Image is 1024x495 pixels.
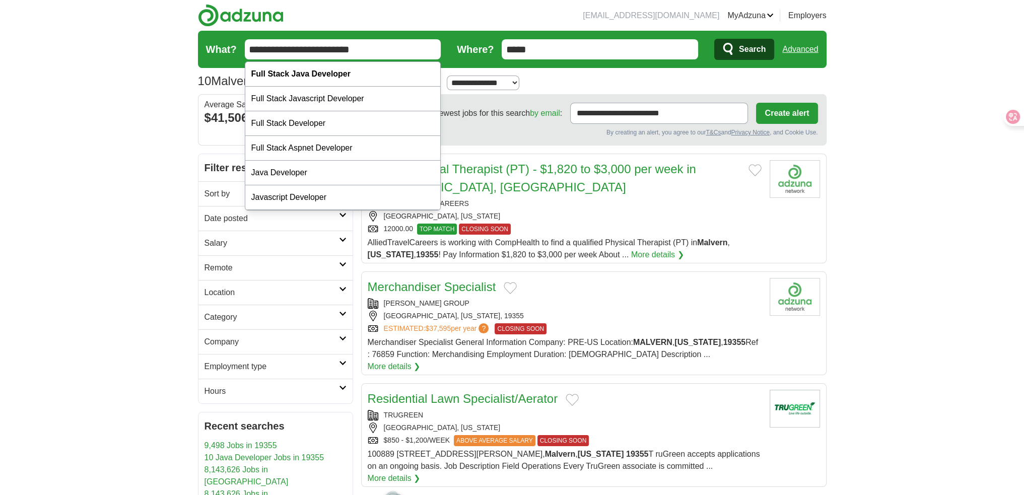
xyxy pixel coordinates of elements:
[198,379,353,403] a: Hours
[788,10,827,22] a: Employers
[782,39,818,59] a: Advanced
[631,249,684,261] a: More details ❯
[368,162,696,194] a: Travel Physical Therapist (PT) - $1,820 to $3,000 per week in [GEOGRAPHIC_DATA], [GEOGRAPHIC_DATA]
[368,392,558,405] a: Residential Lawn Specialist/Aerator
[368,422,762,433] div: [GEOGRAPHIC_DATA], [US_STATE]
[245,111,441,136] div: Full Stack Developer
[370,128,818,137] div: By creating an alert, you agree to our and , and Cookie Use.
[245,161,441,185] div: Java Developer
[204,441,277,450] a: 9,498 Jobs in 19355
[479,323,489,333] span: ?
[495,323,547,334] span: CLOSING SOON
[198,354,353,379] a: Employment type
[198,206,353,231] a: Date posted
[368,280,496,294] a: Merchandiser Specialist
[245,136,441,161] div: Full Stack Aspnet Developer
[204,361,339,373] h2: Employment type
[674,338,721,346] strong: [US_STATE]
[417,224,457,235] span: TOP MATCH
[425,324,451,332] span: $37,595
[723,338,746,346] strong: 19355
[198,329,353,354] a: Company
[198,255,353,280] a: Remote
[714,39,774,60] button: Search
[204,188,339,200] h2: Sort by
[459,224,511,235] span: CLOSING SOON
[245,87,441,111] div: Full Stack Javascript Developer
[198,74,441,88] h1: Malvern [US_STATE] 19355 Jobs in 19355
[245,185,441,210] div: Javascript Developer
[545,450,575,458] strong: Malvern
[384,323,491,334] a: ESTIMATED:$37,595per year?
[204,109,347,127] div: $41,506
[251,69,351,78] strong: Full Stack Java Developer
[633,338,672,346] strong: MALVERN
[454,435,535,446] span: ABOVE AVERAGE SALARY
[626,450,649,458] strong: 19355
[198,154,353,181] h2: Filter results
[198,305,353,329] a: Category
[530,109,560,117] a: by email
[368,224,762,235] div: 12000.00
[368,472,421,484] a: More details ❯
[204,418,347,434] h2: Recent searches
[770,390,820,428] img: TruGreen logo
[368,250,414,259] strong: [US_STATE]
[204,237,339,249] h2: Salary
[198,72,212,90] span: 10
[368,435,762,446] div: $850 - $1,200/WEEK
[390,107,562,119] span: Receive the newest jobs for this search :
[198,181,353,206] a: Sort by
[368,311,762,321] div: [GEOGRAPHIC_DATA], [US_STATE], 19355
[457,42,494,57] label: Where?
[770,278,820,316] img: Company logo
[204,287,339,299] h2: Location
[368,361,421,373] a: More details ❯
[537,435,589,446] span: CLOSING SOON
[204,465,289,486] a: 8,143,626 Jobs in [GEOGRAPHIC_DATA]
[578,450,624,458] strong: [US_STATE]
[583,10,719,22] li: [EMAIL_ADDRESS][DOMAIN_NAME]
[198,231,353,255] a: Salary
[204,262,339,274] h2: Remote
[727,10,774,22] a: MyAdzuna
[748,164,762,176] button: Add to favorite jobs
[204,101,347,109] div: Average Salary
[706,129,721,136] a: T&Cs
[204,336,339,348] h2: Company
[368,338,758,359] span: Merchandiser Specialist General Information Company: PRE-US Location: , , Ref : 76859 Function: M...
[368,238,730,259] span: AlliedTravelCareers is working with CompHealth to find a qualified Physical Therapist (PT) in , ,...
[384,411,424,419] a: TRUGREEN
[368,211,762,222] div: [GEOGRAPHIC_DATA], [US_STATE]
[697,238,727,247] strong: Malvern
[731,129,770,136] a: Privacy Notice
[198,4,284,27] img: Adzuna logo
[368,198,762,209] div: ALLIEDTRAVELCAREERS
[204,385,339,397] h2: Hours
[368,298,762,309] div: [PERSON_NAME] GROUP
[204,311,339,323] h2: Category
[204,213,339,225] h2: Date posted
[204,453,324,462] a: 10 Java Developer Jobs in 19355
[739,39,766,59] span: Search
[756,103,817,124] button: Create alert
[504,282,517,294] button: Add to favorite jobs
[206,42,237,57] label: What?
[198,280,353,305] a: Location
[770,160,820,198] img: Company logo
[416,250,439,259] strong: 19355
[566,394,579,406] button: Add to favorite jobs
[368,450,760,470] span: 100889 [STREET_ADDRESS][PERSON_NAME], , T ruGreen accepts applications on an ongoing basis. Job D...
